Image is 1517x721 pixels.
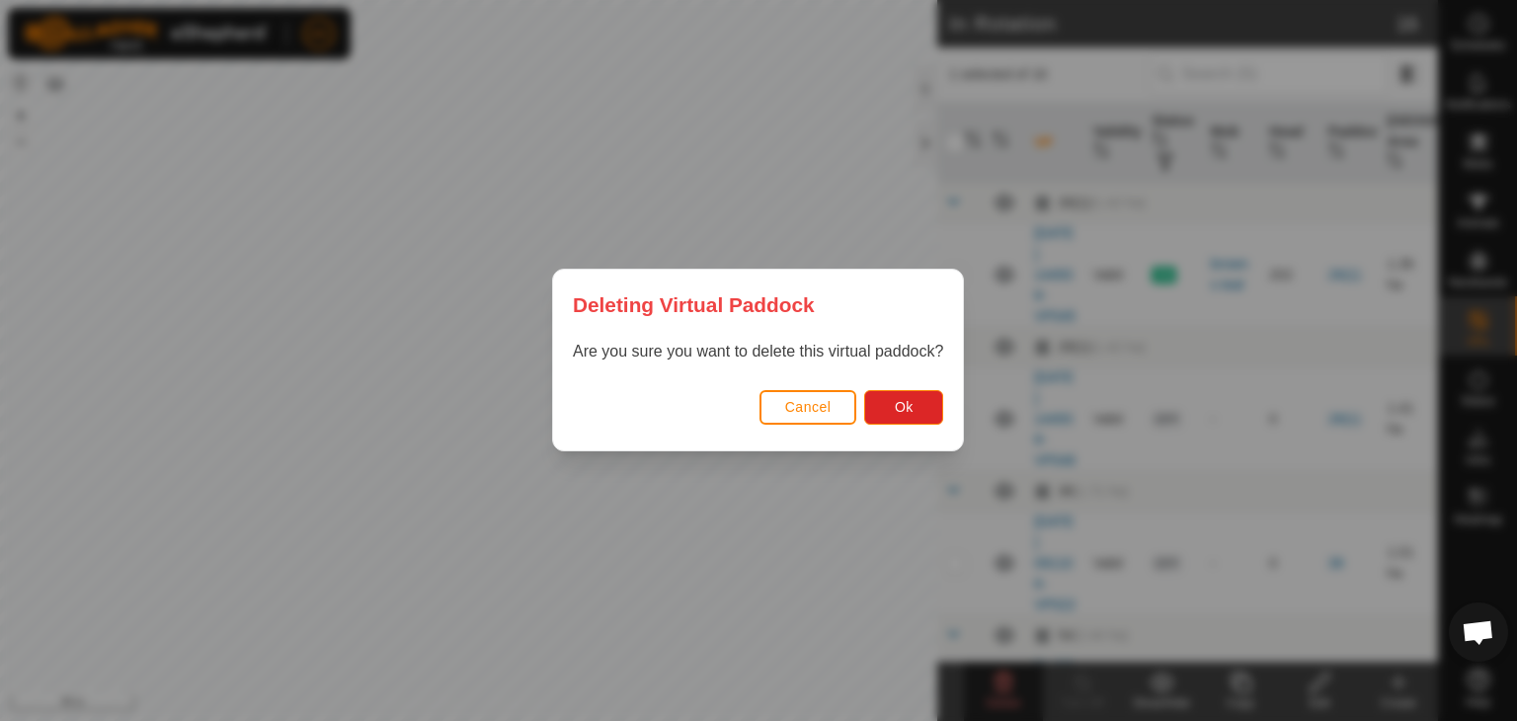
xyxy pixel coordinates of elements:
[865,390,944,425] button: Ok
[785,400,832,416] span: Cancel
[895,400,914,416] span: Ok
[573,341,943,364] p: Are you sure you want to delete this virtual paddock?
[1449,602,1508,662] div: Open chat
[759,390,857,425] button: Cancel
[573,289,815,320] span: Deleting Virtual Paddock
